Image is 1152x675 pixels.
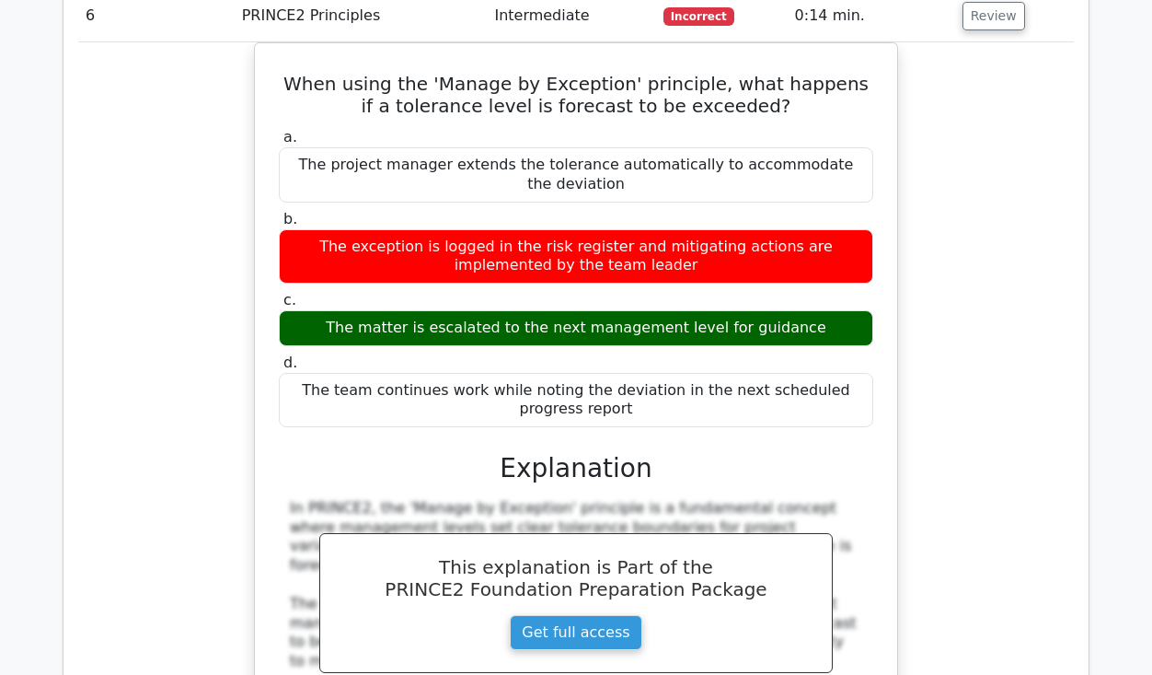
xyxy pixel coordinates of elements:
[283,291,296,308] span: c.
[283,210,297,227] span: b.
[279,310,873,346] div: The matter is escalated to the next management level for guidance
[283,128,297,145] span: a.
[277,73,875,117] h5: When using the 'Manage by Exception' principle, what happens if a tolerance level is forecast to ...
[962,2,1025,30] button: Review
[279,229,873,285] div: The exception is logged in the risk register and mitigating actions are implemented by the team l...
[663,7,734,26] span: Incorrect
[510,615,641,650] a: Get full access
[290,453,862,484] h3: Explanation
[279,147,873,203] div: The project manager extends the tolerance automatically to accommodate the deviation
[279,373,873,428] div: The team continues work while noting the deviation in the next scheduled progress report
[283,354,297,371] span: d.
